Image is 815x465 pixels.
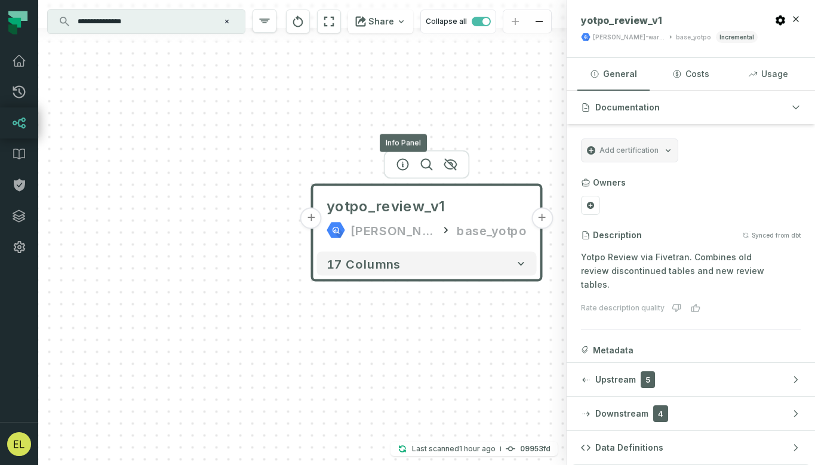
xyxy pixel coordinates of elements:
[420,10,496,33] button: Collapse all
[527,10,551,33] button: zoom out
[459,444,496,453] relative-time: Sep 30, 2025, 10:16 AM PDT
[567,431,815,464] button: Data Definitions
[300,208,322,229] button: +
[520,445,550,452] h4: 09953fd
[581,14,662,26] span: yotpo_review_v1
[676,33,711,42] div: base_yotpo
[581,303,665,313] div: Rate description quality
[742,232,801,239] button: Synced from dbt
[595,442,663,454] span: Data Definitions
[595,101,660,113] span: Documentation
[7,432,31,456] img: avatar of Eddie Lam
[593,33,665,42] div: juul-warehouse
[327,197,445,216] span: yotpo_review_v1
[412,443,496,455] p: Last scanned
[593,177,626,189] h3: Owners
[716,31,758,43] span: incremental
[732,58,804,90] button: Usage
[593,229,642,241] h3: Description
[327,257,401,271] span: 17 columns
[567,91,815,124] button: Documentation
[457,221,527,240] div: base_yotpo
[390,442,558,456] button: Last scanned[DATE] 10:16:16 AM09953fd
[654,58,727,90] button: Costs
[595,374,636,386] span: Upstream
[641,371,655,388] span: 5
[567,363,815,396] button: Upstream5
[593,344,633,356] span: Metadata
[581,251,801,291] p: Yotpo Review via Fivetran. Combines old review discontinued tables and new review tables.
[567,397,815,430] button: Downstream4
[350,221,435,240] div: juul-warehouse
[221,16,233,27] button: Clear search query
[531,208,553,229] button: +
[380,134,427,152] div: Info Panel
[599,146,659,155] span: Add certification
[653,405,668,422] span: 4
[577,58,650,90] button: General
[581,138,678,162] button: Add certification
[348,10,413,33] button: Share
[595,408,648,420] span: Downstream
